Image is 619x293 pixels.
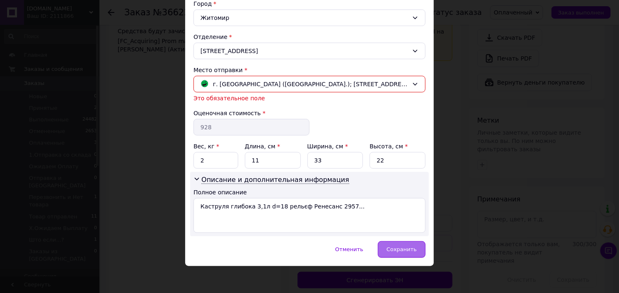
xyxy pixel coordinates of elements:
[193,66,426,74] div: Место отправки
[193,43,426,59] div: [STREET_ADDRESS]
[307,143,348,150] label: Ширина, см
[201,176,349,184] span: Описание и дополнительная информация
[387,246,417,252] span: Сохранить
[370,143,408,150] label: Высота, см
[193,143,219,150] label: Вес, кг
[193,189,247,196] label: Полное описание
[193,95,265,102] span: Это обязательное поле
[193,10,426,26] div: Житомир
[213,80,409,89] span: г. [GEOGRAPHIC_DATA] ([GEOGRAPHIC_DATA].); [STREET_ADDRESS], (Співдружності)
[193,110,261,116] label: Оценочная стоимость
[193,198,426,233] textarea: Каструля глибока 3,1л d=18 рельєф Ренесанс 2957...
[335,246,363,252] span: Отменить
[193,33,426,41] div: Отделение
[245,143,280,150] label: Длина, см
